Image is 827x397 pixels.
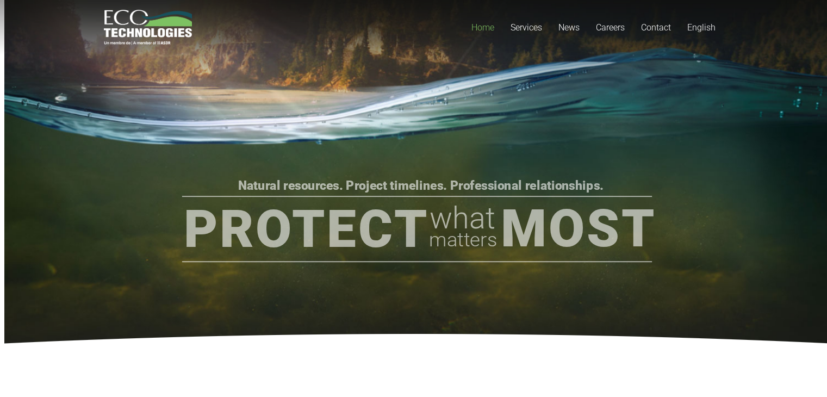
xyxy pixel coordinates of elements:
span: News [558,22,580,33]
a: logo_EcoTech_ASDR_RGB [104,10,192,45]
span: Contact [641,22,671,33]
rs-layer: Most [500,203,656,255]
rs-layer: matters [429,225,497,255]
rs-layer: Natural resources. Project timelines. Professional relationships. [238,179,603,191]
span: Services [511,22,542,33]
span: Home [471,22,494,33]
span: Careers [596,22,625,33]
rs-layer: what [430,203,495,233]
rs-layer: Protect [183,203,428,256]
span: English [687,22,716,33]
